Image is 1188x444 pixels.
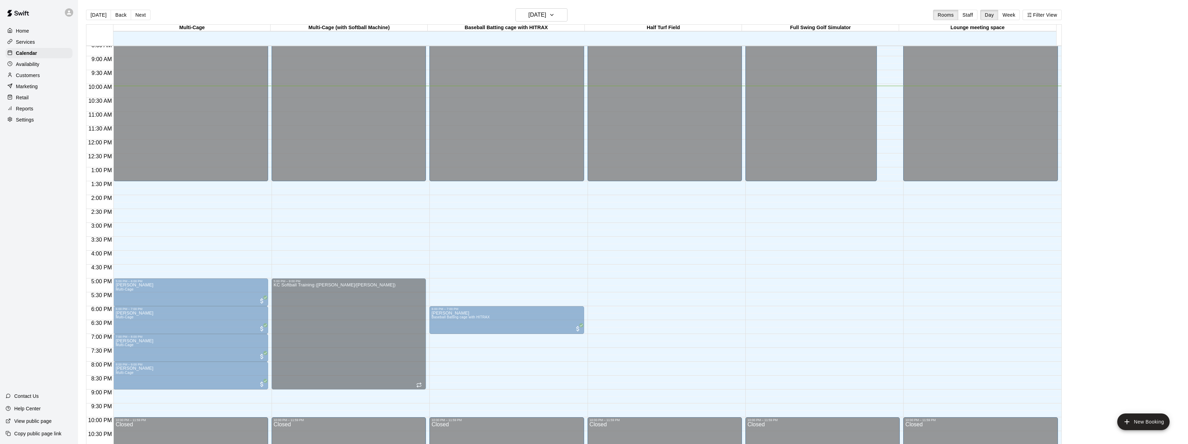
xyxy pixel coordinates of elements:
span: 7:30 PM [89,348,114,354]
p: Marketing [16,83,38,90]
span: Recurring event [416,382,422,388]
div: Multi-Cage [113,25,271,31]
div: 6:00 PM – 7:00 PM: Jeremy Rolen [429,306,584,334]
span: All customers have paid [258,381,265,388]
p: Contact Us [14,393,39,400]
span: 2:30 PM [89,209,114,215]
div: 8:00 PM – 9:00 PM: Jack Dobrowolski [113,362,268,389]
a: Reports [6,103,72,114]
span: Multi-Cage [116,371,134,375]
div: 5:00 PM – 6:00 PM [116,279,266,283]
button: Next [131,10,150,20]
button: Day [980,10,998,20]
div: 5:00 PM – 6:00 PM: Jack Dobrowolski [113,278,268,306]
span: 9:30 AM [90,70,114,76]
div: 10:00 PM – 11:59 PM [274,418,424,422]
div: 7:00 PM – 8:00 PM: Jack Dobrowolski [113,334,268,362]
span: 1:00 PM [89,167,114,173]
div: 6:00 PM – 7:00 PM [431,307,582,311]
div: 5:00 PM – 9:00 PM [274,279,424,283]
span: 11:30 AM [87,126,114,132]
div: 8:00 PM – 9:00 PM [116,363,266,366]
div: Half Turf Field [585,25,742,31]
div: Settings [6,115,72,125]
span: 8:30 PM [89,376,114,382]
p: Customers [16,72,40,79]
a: Customers [6,70,72,81]
p: Services [16,39,35,45]
p: Copy public page link [14,430,61,437]
a: Retail [6,92,72,103]
span: 11:00 AM [87,112,114,118]
span: 6:30 PM [89,320,114,326]
span: 9:00 AM [90,56,114,62]
p: Retail [16,94,29,101]
span: 3:00 PM [89,223,114,229]
div: 7:00 PM – 8:00 PM [116,335,266,338]
div: 6:00 PM – 7:00 PM: Jack Dobrowolski [113,306,268,334]
p: Availability [16,61,40,68]
a: Availability [6,59,72,69]
span: 10:00 PM [86,417,113,423]
div: 10:00 PM – 11:59 PM [431,418,582,422]
div: 10:00 PM – 11:59 PM [590,418,740,422]
button: Week [998,10,1020,20]
span: All customers have paid [258,353,265,360]
span: 6:00 PM [89,306,114,312]
div: 5:00 PM – 9:00 PM: KC Softball Training (Katie/Kristin) [272,278,426,389]
span: Multi-Cage [116,343,134,347]
div: 10:00 PM – 11:59 PM [747,418,898,422]
span: 4:30 PM [89,265,114,270]
div: Full Swing Golf Simulator [742,25,899,31]
div: 6:00 PM – 7:00 PM [116,307,266,311]
span: 3:30 PM [89,237,114,243]
div: 10:00 PM – 11:59 PM [116,418,266,422]
div: 10:00 PM – 11:59 PM [905,418,1055,422]
span: 5:30 PM [89,292,114,298]
span: 2:00 PM [89,195,114,201]
span: Multi-Cage [116,315,134,319]
div: Multi-Cage (with Softball Machine) [271,25,428,31]
p: View public page [14,418,52,425]
a: Marketing [6,81,72,92]
a: Calendar [6,48,72,58]
button: Staff [958,10,978,20]
span: 10:30 AM [87,98,114,104]
button: Rooms [933,10,958,20]
button: Filter View [1023,10,1061,20]
span: 10:30 PM [86,431,113,437]
a: Services [6,37,72,47]
span: All customers have paid [258,298,265,304]
span: All customers have paid [258,325,265,332]
button: [DATE] [515,8,567,22]
span: Baseball Batting cage with HITRAX [431,315,490,319]
span: Multi-Cage [116,287,134,291]
span: 9:00 PM [89,389,114,395]
span: 5:00 PM [89,278,114,284]
p: Settings [16,116,34,123]
span: 10:00 AM [87,84,114,90]
a: Home [6,26,72,36]
span: All customers have paid [574,325,581,332]
span: 4:00 PM [89,251,114,257]
p: Home [16,27,29,34]
span: 12:30 PM [86,153,113,159]
button: [DATE] [86,10,111,20]
span: 1:30 PM [89,181,114,187]
span: 8:00 PM [89,362,114,368]
div: Lounge meeting space [899,25,1056,31]
span: 9:30 PM [89,403,114,409]
div: Baseball Batting cage with HITRAX [428,25,585,31]
span: 12:00 PM [86,140,113,145]
button: Back [111,10,131,20]
p: Reports [16,105,33,112]
p: Help Center [14,405,41,412]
